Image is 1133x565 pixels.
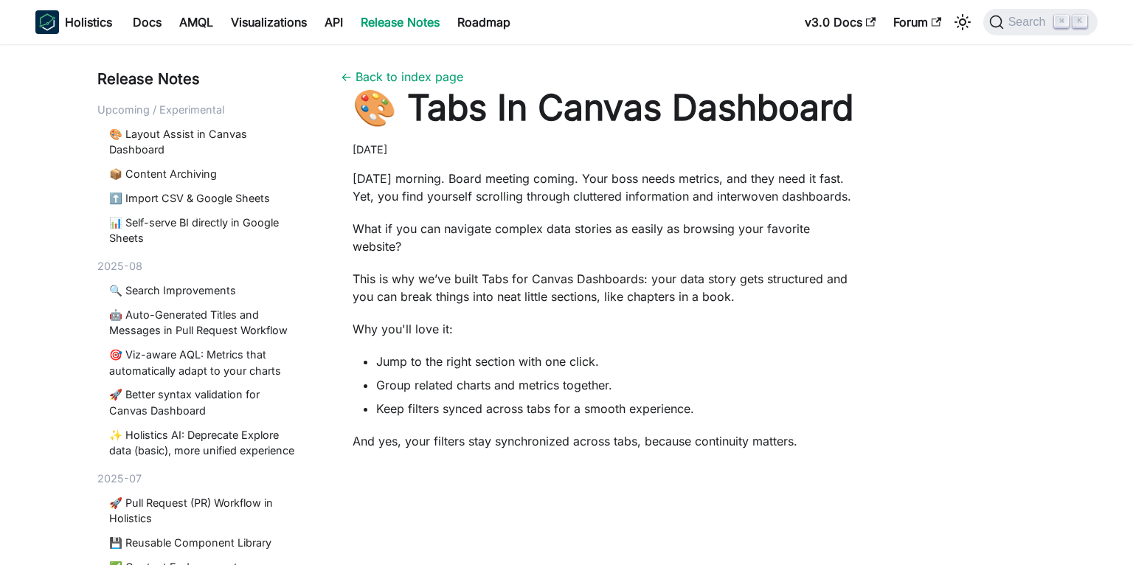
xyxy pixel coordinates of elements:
[1054,15,1069,28] kbd: ⌘
[884,10,950,34] a: Forum
[353,432,862,450] p: And yes, your filters stay synchronized across tabs, because continuity matters.
[353,170,862,205] p: [DATE] morning. Board meeting coming. Your boss needs metrics, and they need it fast. Yet, you fi...
[1073,15,1087,28] kbd: K
[109,190,299,207] a: ⬆️ Import CSV & Google Sheets
[109,282,299,299] a: 🔍 Search Improvements
[1004,15,1055,29] span: Search
[353,320,862,338] p: Why you'll love it:
[109,166,299,182] a: 📦 Content Archiving
[109,126,299,158] a: 🎨 Layout Assist in Canvas Dashboard
[97,102,305,118] div: Upcoming / Experimental
[353,143,387,156] time: [DATE]
[109,387,299,418] a: 🚀 Better syntax validation for Canvas Dashboard
[109,347,299,378] a: 🎯 Viz-aware AQL: Metrics that automatically adapt to your charts
[353,270,862,305] p: This is why we’ve built Tabs for Canvas Dashboards: your data story gets structured and you can b...
[951,10,974,34] button: Switch between dark and light mode (currently light mode)
[341,69,463,84] a: ← Back to index page
[352,10,448,34] a: Release Notes
[109,307,299,339] a: 🤖 Auto-Generated Titles and Messages in Pull Request Workflow
[983,9,1098,35] button: Search (Command+K)
[109,215,299,246] a: 📊 Self-serve BI directly in Google Sheets
[65,13,112,31] b: Holistics
[376,400,862,417] li: Keep filters synced across tabs for a smooth experience.
[109,427,299,459] a: ✨ Holistics AI: Deprecate Explore data (basic), more unified experience
[35,10,112,34] a: HolisticsHolistics
[35,10,59,34] img: Holistics
[124,10,170,34] a: Docs
[97,68,305,565] nav: Blog recent posts navigation
[376,353,862,370] li: Jump to the right section with one click.
[353,220,862,255] p: What if you can navigate complex data stories as easily as browsing your favorite website?
[109,535,299,551] a: 💾 Reusable Component Library
[170,10,222,34] a: AMQL
[316,10,352,34] a: API
[222,10,316,34] a: Visualizations
[448,10,519,34] a: Roadmap
[97,258,305,274] div: 2025-08
[109,495,299,527] a: 🚀 Pull Request (PR) Workflow in Holistics
[353,86,862,130] h1: 🎨 Tabs In Canvas Dashboard
[796,10,884,34] a: v3.0 Docs
[376,376,862,394] li: Group related charts and metrics together.
[97,68,305,90] div: Release Notes
[97,471,305,487] div: 2025-07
